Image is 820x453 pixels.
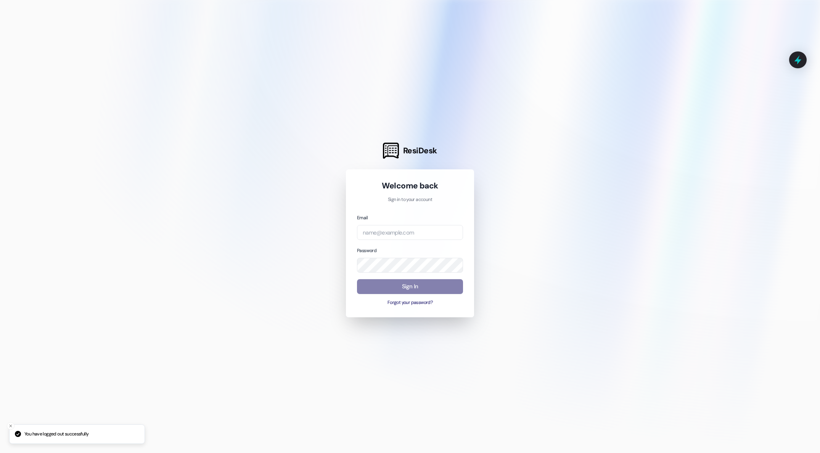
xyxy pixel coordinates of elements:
label: Email [357,215,368,221]
h1: Welcome back [357,180,463,191]
p: You have logged out successfully [24,431,88,438]
p: Sign in to your account [357,196,463,203]
span: ResiDesk [403,145,437,156]
button: Close toast [7,422,14,430]
img: ResiDesk Logo [383,143,399,159]
input: name@example.com [357,225,463,240]
button: Forgot your password? [357,299,463,306]
button: Sign In [357,280,463,294]
label: Password [357,247,376,254]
